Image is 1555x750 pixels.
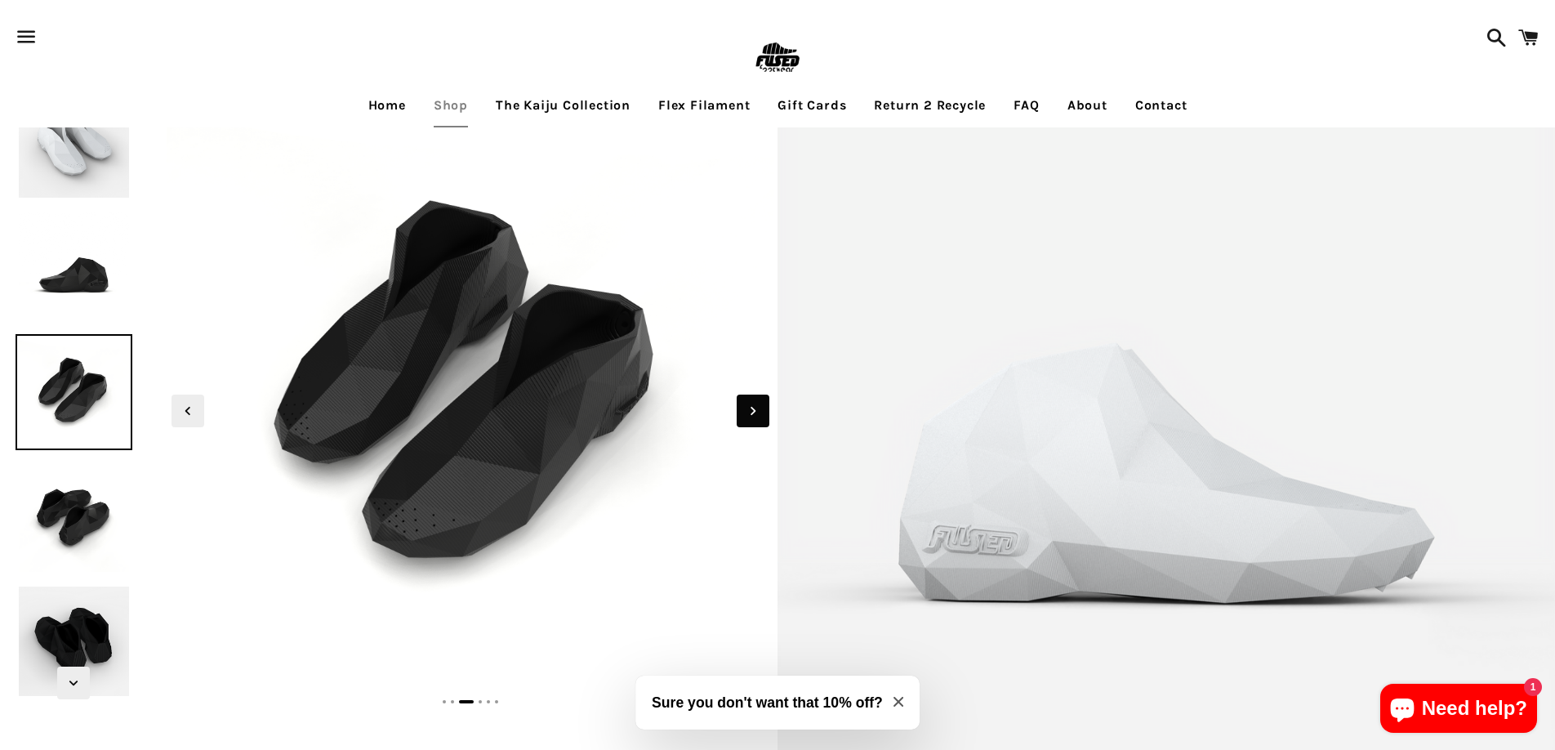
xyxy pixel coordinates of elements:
[16,458,131,574] img: [3D printed Shoes] - lightweight custom 3dprinted shoes sneakers sandals fused footwear
[356,85,418,126] a: Home
[451,700,454,703] span: Go to slide 2
[737,395,769,427] div: Next slide
[443,700,446,703] span: Go to slide 1
[459,700,474,703] span: Go to slide 3
[1055,85,1120,126] a: About
[16,583,131,699] img: [3D printed Shoes] - lightweight custom 3dprinted shoes sneakers sandals fused footwear
[479,700,482,703] span: Go to slide 4
[16,334,131,450] img: [3D printed Shoes] - lightweight custom 3dprinted shoes sneakers sandals fused footwear
[751,32,804,85] img: FUSEDfootwear
[1123,85,1200,126] a: Contact
[765,85,858,126] a: Gift Cards
[862,85,998,126] a: Return 2 Recycle
[172,395,204,427] div: Previous slide
[483,85,643,126] a: The Kaiju Collection
[1001,85,1051,126] a: FAQ
[646,85,762,126] a: Flex Filament
[16,209,131,325] img: [3D printed Shoes] - lightweight custom 3dprinted shoes sneakers sandals fused footwear
[1375,684,1542,737] inbox-online-store-chat: Shopify online store chat
[421,85,480,126] a: Shop
[495,700,498,703] span: Go to slide 6
[487,700,490,703] span: Go to slide 5
[16,85,131,201] img: [3D printed Shoes] - lightweight custom 3dprinted shoes sneakers sandals fused footwear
